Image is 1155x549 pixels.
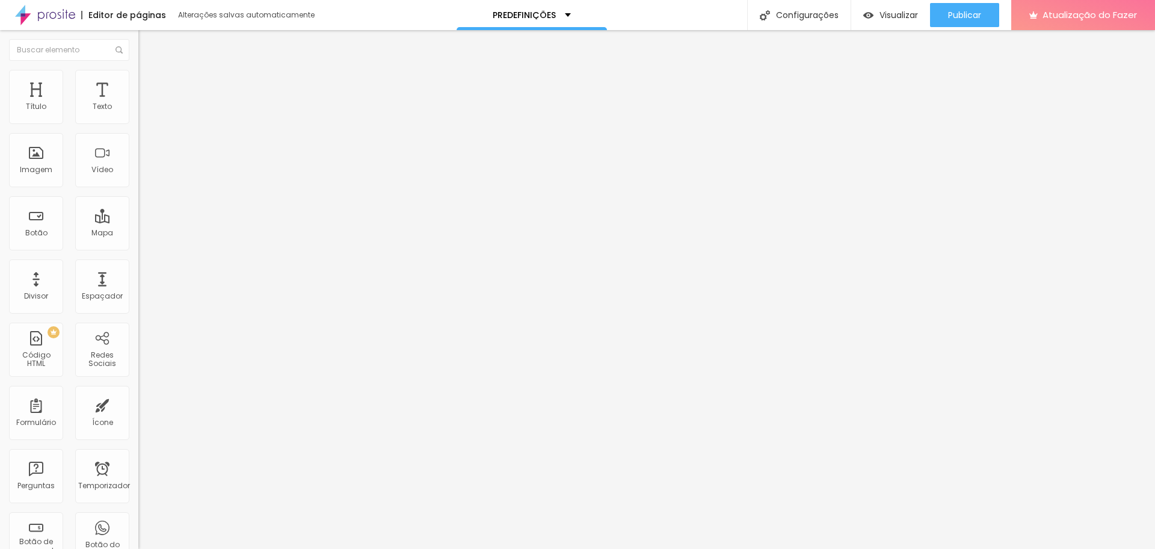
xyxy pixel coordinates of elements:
[25,228,48,238] font: Botão
[115,46,123,54] img: Ícone
[851,3,930,27] button: Visualizar
[178,10,315,20] font: Alterações salvas automaticamente
[93,101,112,111] font: Texto
[17,480,55,491] font: Perguntas
[879,9,918,21] font: Visualizar
[78,480,130,491] font: Temporizador
[88,9,166,21] font: Editor de páginas
[863,10,873,20] img: view-1.svg
[20,164,52,175] font: Imagem
[91,228,113,238] font: Mapa
[22,350,51,368] font: Código HTML
[91,164,113,175] font: Vídeo
[138,30,1155,549] iframe: Editor
[776,9,839,21] font: Configurações
[760,10,770,20] img: Ícone
[948,9,981,21] font: Publicar
[16,417,56,427] font: Formulário
[26,101,46,111] font: Título
[930,3,999,27] button: Publicar
[82,291,123,301] font: Espaçador
[493,9,556,21] font: PREDEFINIÇÕES
[9,39,129,61] input: Buscar elemento
[1043,8,1137,21] font: Atualização do Fazer
[92,417,113,427] font: Ícone
[88,350,116,368] font: Redes Sociais
[24,291,48,301] font: Divisor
